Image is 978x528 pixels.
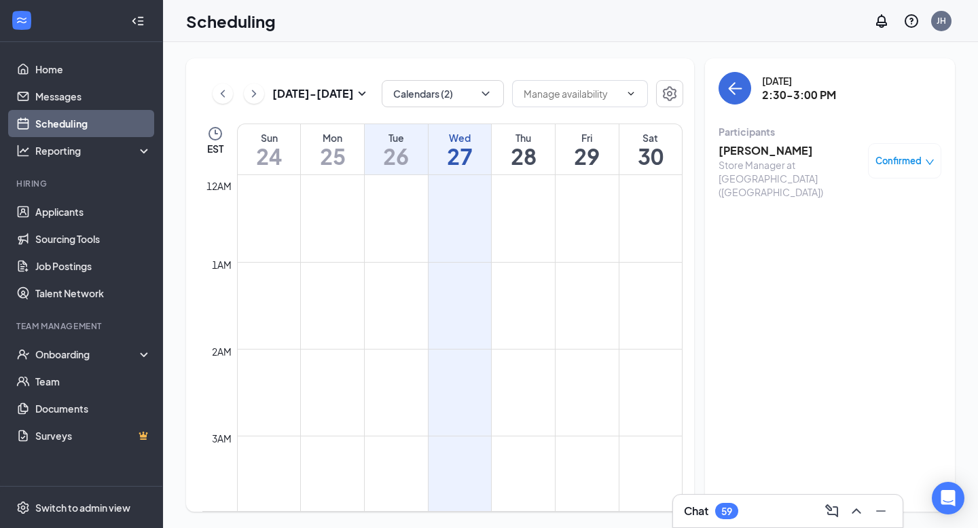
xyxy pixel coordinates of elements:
[556,124,619,174] a: August 29, 2025
[719,158,861,199] div: Store Manager at [GEOGRAPHIC_DATA] ([GEOGRAPHIC_DATA])
[186,10,276,33] h1: Scheduling
[35,368,151,395] a: Team
[821,500,843,522] button: ComposeMessage
[762,88,836,102] h3: 2:30-3:00 PM
[244,83,264,104] button: ChevronRight
[209,344,234,359] div: 2am
[365,145,428,168] h1: 26
[870,500,892,522] button: Minimize
[35,83,151,110] a: Messages
[216,86,230,102] svg: ChevronLeft
[932,482,964,514] div: Open Intercom Messenger
[238,131,300,145] div: Sun
[719,72,751,105] button: back-button
[903,13,920,29] svg: QuestionInfo
[656,80,683,107] button: Settings
[207,142,223,155] span: EST
[721,506,732,517] div: 59
[429,145,492,168] h1: 27
[35,395,151,422] a: Documents
[556,145,619,168] h1: 29
[301,145,364,168] h1: 25
[492,124,555,174] a: August 28, 2025
[204,178,234,193] div: 12am
[626,88,636,99] svg: ChevronDown
[848,503,865,519] svg: ChevronUp
[35,422,151,449] a: SurveysCrown
[762,74,836,88] div: [DATE]
[719,143,861,158] h3: [PERSON_NAME]
[238,124,300,174] a: August 24, 2025
[429,131,492,145] div: Wed
[873,13,890,29] svg: Notifications
[35,501,130,514] div: Switch to admin view
[209,257,234,272] div: 1am
[662,86,678,102] svg: Settings
[365,124,428,174] a: August 26, 2025
[207,126,223,142] svg: Clock
[846,500,867,522] button: ChevronUp
[524,86,620,101] input: Manage availability
[35,252,151,280] a: Job Postings
[16,347,30,361] svg: UserCheck
[238,145,300,168] h1: 24
[131,14,145,28] svg: Collapse
[937,15,946,26] div: JH
[619,131,682,145] div: Sat
[16,144,30,157] svg: Analysis
[873,503,889,519] svg: Minimize
[727,80,743,96] svg: ArrowLeft
[35,347,140,361] div: Onboarding
[824,503,840,519] svg: ComposeMessage
[556,131,619,145] div: Fri
[35,110,151,137] a: Scheduling
[35,198,151,225] a: Applicants
[16,320,149,332] div: Team Management
[247,86,261,102] svg: ChevronRight
[684,504,708,518] h3: Chat
[35,144,152,157] div: Reporting
[35,56,151,83] a: Home
[382,80,504,107] button: Calendars (2)ChevronDown
[429,124,492,174] a: August 27, 2025
[301,124,364,174] a: August 25, 2025
[209,431,234,446] div: 3am
[492,145,555,168] h1: 28
[492,131,555,145] div: Thu
[925,157,935,167] span: down
[16,501,30,514] svg: Settings
[619,145,682,168] h1: 30
[301,131,364,145] div: Mon
[15,14,29,27] svg: WorkstreamLogo
[213,83,233,104] button: ChevronLeft
[719,125,941,138] div: Participants
[35,280,151,307] a: Talent Network
[365,131,428,145] div: Tue
[272,86,354,101] h3: [DATE] - [DATE]
[619,124,682,174] a: August 30, 2025
[875,154,922,168] span: Confirmed
[35,225,151,252] a: Sourcing Tools
[16,178,149,189] div: Hiring
[479,87,492,100] svg: ChevronDown
[354,86,370,102] svg: SmallChevronDown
